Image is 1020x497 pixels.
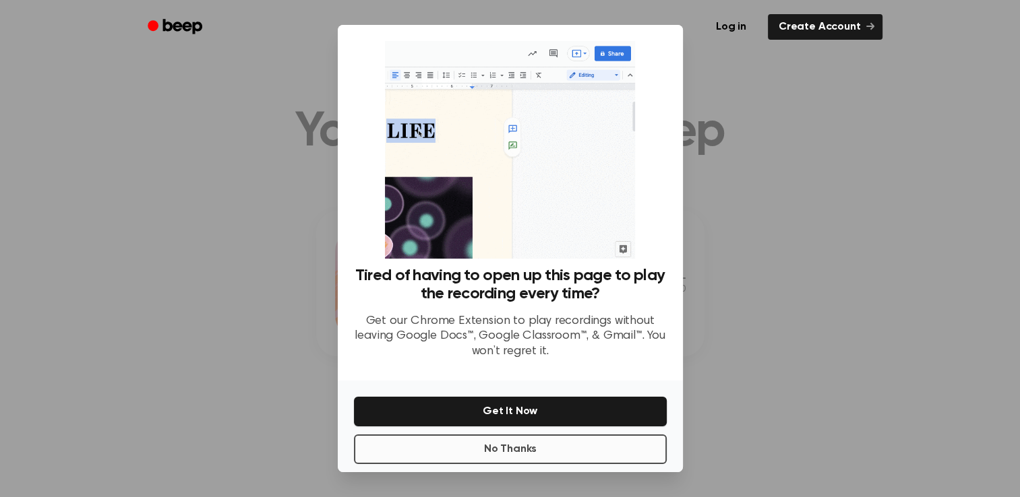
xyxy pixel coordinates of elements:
[138,14,214,40] a: Beep
[385,41,635,259] img: Beep extension in action
[768,14,882,40] a: Create Account
[354,434,667,464] button: No Thanks
[354,314,667,360] p: Get our Chrome Extension to play recordings without leaving Google Docs™, Google Classroom™, & Gm...
[702,11,760,42] a: Log in
[354,397,667,426] button: Get It Now
[354,267,667,303] h3: Tired of having to open up this page to play the recording every time?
